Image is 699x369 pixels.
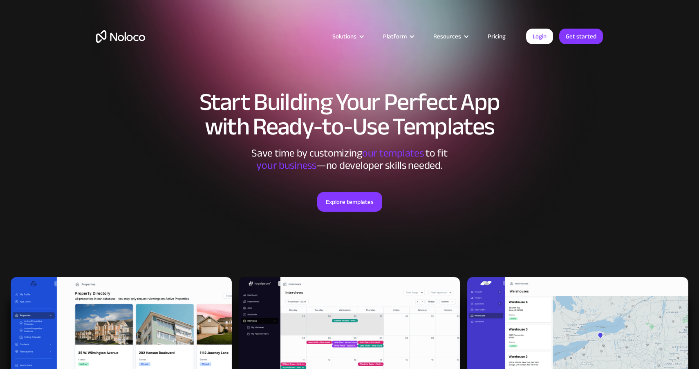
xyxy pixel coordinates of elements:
a: home [96,30,145,43]
div: Resources [423,31,477,42]
a: Pricing [477,31,516,42]
div: Platform [373,31,423,42]
a: Login [526,29,553,44]
div: Solutions [332,31,356,42]
span: your business [256,155,316,175]
h1: Start Building Your Perfect App with Ready-to-Use Templates [96,90,603,139]
a: Explore templates [317,192,382,212]
a: Get started [559,29,603,44]
div: Resources [433,31,461,42]
div: Save time by customizing to fit ‍ —no developer skills needed. [227,147,472,172]
div: Solutions [322,31,373,42]
span: our templates [362,143,424,163]
div: Platform [383,31,407,42]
